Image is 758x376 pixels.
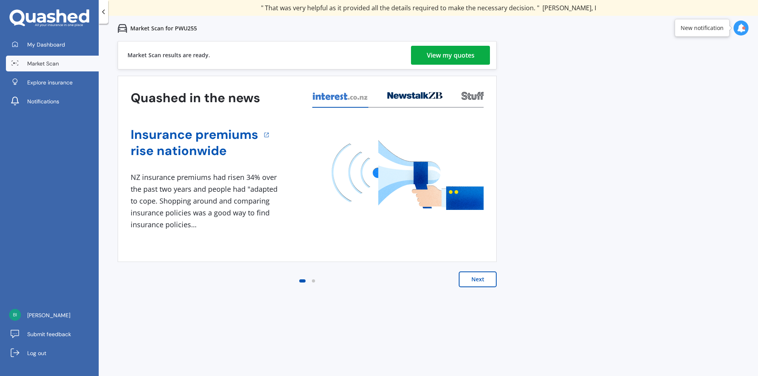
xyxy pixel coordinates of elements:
div: View my quotes [427,46,475,65]
a: Market Scan [6,56,99,71]
span: Explore insurance [27,79,73,86]
a: Explore insurance [6,75,99,90]
a: Notifications [6,94,99,109]
img: car.f15378c7a67c060ca3f3.svg [118,24,127,33]
span: [PERSON_NAME] [27,311,70,319]
div: Market Scan results are ready. [128,41,210,69]
a: rise nationwide [131,143,258,159]
a: Submit feedback [6,326,99,342]
a: View my quotes [411,46,490,65]
span: Submit feedback [27,330,71,338]
img: 3f90aeb10585518dd08486b4c7181003 [9,309,21,321]
img: media image [332,140,484,210]
a: Insurance premiums [131,127,258,143]
span: Market Scan [27,60,59,67]
div: NZ insurance premiums had risen 34% over the past two years and people had "adapted to cope. Shop... [131,172,281,230]
a: [PERSON_NAME] [6,307,99,323]
h3: Quashed in the news [131,90,260,106]
a: My Dashboard [6,37,99,52]
a: Log out [6,345,99,361]
span: Log out [27,349,46,357]
span: Notifications [27,97,59,105]
div: New notification [681,24,724,32]
button: Next [459,271,497,287]
p: Market Scan for PWU255 [130,24,197,32]
span: My Dashboard [27,41,65,49]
